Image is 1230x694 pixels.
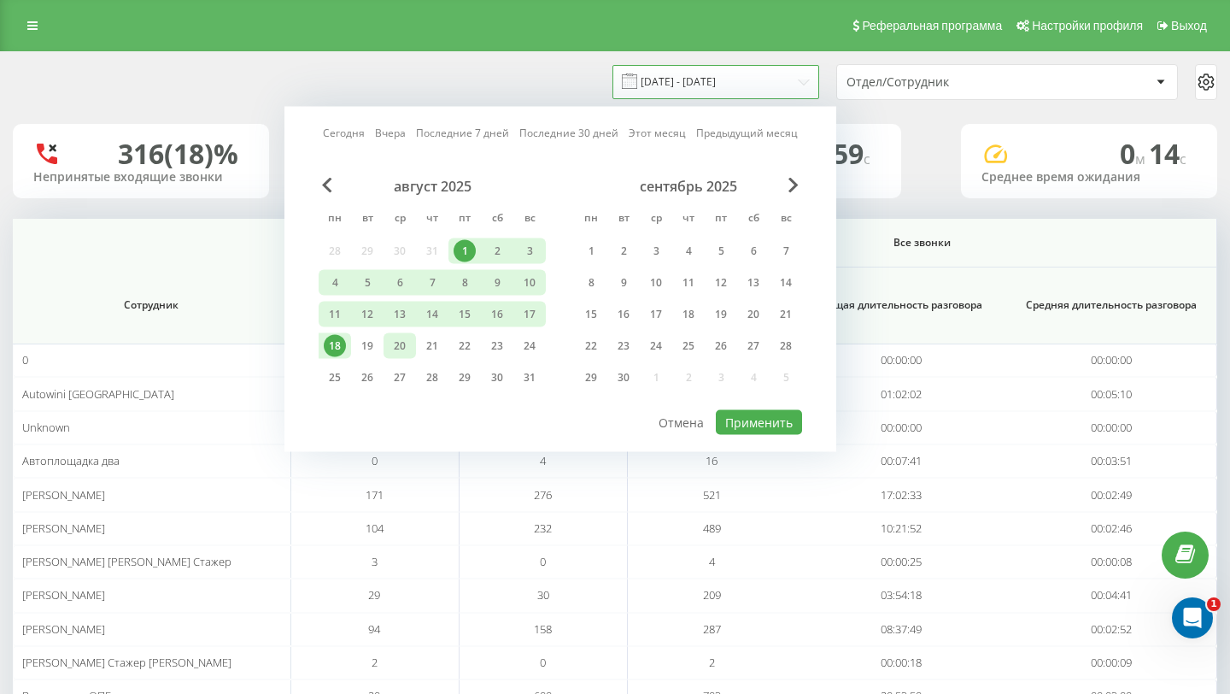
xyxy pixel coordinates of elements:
div: чт 21 авг. 2025 г. [416,333,448,359]
span: 14 [1149,135,1186,172]
div: пн 8 сент. 2025 г. [575,270,607,296]
div: 22 [454,335,476,357]
div: пт 26 сент. 2025 г. [705,333,737,359]
span: [PERSON_NAME] [22,621,105,637]
div: 18 [324,335,346,357]
div: вс 24 авг. 2025 г. [513,333,546,359]
div: Непринятые входящие звонки [33,170,249,185]
span: [PERSON_NAME] [22,587,105,603]
td: 01:02:02 [796,377,1007,410]
div: 16 [486,303,508,326]
div: пн 29 сент. 2025 г. [575,365,607,391]
span: 94 [368,621,380,637]
div: чт 18 сент. 2025 г. [672,302,705,327]
span: 4 [540,453,546,468]
td: 17:02:33 [796,478,1007,511]
div: ср 3 сент. 2025 г. [640,238,672,264]
div: 19 [356,335,378,357]
div: 25 [677,335,700,357]
div: пн 25 авг. 2025 г. [319,365,351,391]
div: 17 [645,303,667,326]
div: пт 12 сент. 2025 г. [705,270,737,296]
div: вт 19 авг. 2025 г. [351,333,384,359]
span: 276 [534,487,552,503]
span: Autowini [GEOGRAPHIC_DATA] [22,386,174,402]
div: 7 [421,272,443,294]
abbr: понедельник [578,207,604,232]
div: 6 [389,272,411,294]
div: ср 6 авг. 2025 г. [384,270,416,296]
span: 3 [372,554,378,569]
div: вс 31 авг. 2025 г. [513,365,546,391]
div: 10 [645,272,667,294]
div: чт 7 авг. 2025 г. [416,270,448,296]
span: 30 [537,587,549,603]
div: 28 [775,335,797,357]
span: c [1180,150,1186,168]
div: 11 [677,272,700,294]
div: вт 2 сент. 2025 г. [607,238,640,264]
div: вт 5 авг. 2025 г. [351,270,384,296]
div: пн 22 сент. 2025 г. [575,333,607,359]
div: 1 [454,240,476,262]
span: Все звонки [665,236,1179,250]
div: 11 [324,303,346,326]
div: сб 16 авг. 2025 г. [481,302,513,327]
div: сб 13 сент. 2025 г. [737,270,770,296]
span: 489 [703,520,721,536]
div: сб 20 сент. 2025 г. [737,302,770,327]
td: 00:00:25 [796,545,1007,579]
div: пн 18 авг. 2025 г. [319,333,351,359]
div: 13 [389,303,411,326]
div: 3 [518,240,541,262]
div: 22 [580,335,602,357]
div: 18 [677,303,700,326]
div: вс 3 авг. 2025 г. [513,238,546,264]
div: 9 [612,272,635,294]
div: 8 [454,272,476,294]
span: 171 [366,487,384,503]
div: вс 21 сент. 2025 г. [770,302,802,327]
span: 1 [1207,597,1221,611]
div: ср 24 сент. 2025 г. [640,333,672,359]
div: вт 9 сент. 2025 г. [607,270,640,296]
div: 6 [742,240,764,262]
abbr: четверг [676,207,701,232]
div: 8 [580,272,602,294]
span: 59 [833,135,870,172]
div: 21 [775,303,797,326]
div: 13 [742,272,764,294]
div: 26 [356,367,378,389]
div: 27 [742,335,764,357]
div: Отдел/Сотрудник [846,75,1051,90]
abbr: пятница [708,207,734,232]
div: вт 30 сент. 2025 г. [607,365,640,391]
div: 20 [389,335,411,357]
span: 104 [366,520,384,536]
abbr: суббота [484,207,510,232]
td: 00:07:41 [796,444,1007,478]
td: 00:00:00 [1006,344,1217,377]
div: 5 [710,240,732,262]
span: м [1135,150,1149,168]
abbr: понедельник [322,207,348,232]
abbr: воскресенье [517,207,542,232]
div: 21 [421,335,443,357]
div: 27 [389,367,411,389]
div: чт 28 авг. 2025 г. [416,365,448,391]
span: 0 [372,453,378,468]
div: ср 27 авг. 2025 г. [384,365,416,391]
td: 00:02:52 [1006,613,1217,646]
div: вт 26 авг. 2025 г. [351,365,384,391]
div: сб 2 авг. 2025 г. [481,238,513,264]
span: 521 [703,487,721,503]
div: 20 [742,303,764,326]
td: 00:03:51 [1006,444,1217,478]
div: 17 [518,303,541,326]
div: 30 [486,367,508,389]
span: [PERSON_NAME] Стажер [PERSON_NAME] [22,655,231,670]
span: 0 [22,352,28,368]
span: Средняя длительность разговора [1025,298,1198,312]
div: 1 [580,240,602,262]
abbr: суббота [741,207,766,232]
